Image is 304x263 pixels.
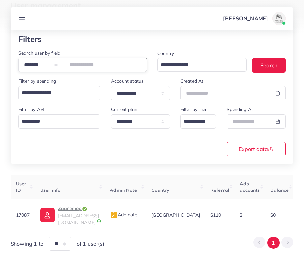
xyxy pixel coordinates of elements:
div: Search for option [18,114,100,129]
span: Showing 1 to [11,240,43,248]
label: Search user by field [18,50,60,56]
label: Country [157,50,174,57]
div: Search for option [180,114,216,129]
p: Zaar Shop [58,204,99,212]
span: Country [152,187,169,193]
button: Export data [227,142,286,156]
input: Search for option [158,60,238,70]
img: icon-tick.de4e08dc.svg [82,206,88,212]
span: Ads accounts [240,181,260,193]
div: Search for option [157,58,247,72]
img: ic-user-info.36bf1079.svg [40,208,55,222]
span: User info [40,187,60,193]
img: avatar [272,12,286,25]
label: Filter by Tier [180,106,207,113]
input: Search for option [19,87,92,99]
span: [GEOGRAPHIC_DATA] [152,212,200,218]
span: Export data [239,146,273,152]
input: Search for option [19,116,92,127]
div: Search for option [18,86,100,100]
img: 9CAL8B2pu8EFxCJHYAAAAldEVYdGRhdGU6Y3JlYXRlADIwMjItMTItMDlUMDQ6NTg6MzkrMDA6MDBXSlgLAAAAJXRFWHRkYXR... [97,219,101,224]
span: 2 [240,212,242,218]
label: Account status [111,78,144,84]
span: Balance [270,187,289,193]
label: Created At [180,78,204,84]
span: User ID [16,181,27,193]
span: Referral [210,187,229,193]
label: Current plan [111,106,137,113]
span: [EMAIL_ADDRESS][DOMAIN_NAME] [58,213,99,225]
span: $0 [270,212,276,218]
img: admin_note.cdd0b510.svg [110,211,118,219]
button: Search [252,58,286,72]
label: Filter by spending [18,78,56,84]
span: 17087 [16,212,30,218]
input: Search for option [181,116,207,127]
span: $110 [210,212,221,218]
span: Add note [110,212,137,218]
ul: Pagination [253,237,293,249]
h3: Filters [18,34,41,44]
p: [PERSON_NAME] [223,15,268,22]
span: of 1 user(s) [77,240,104,248]
a: Zaar Shop[EMAIL_ADDRESS][DOMAIN_NAME] [40,204,99,226]
label: Spending At [227,106,253,113]
a: [PERSON_NAME]avatar [219,12,288,25]
button: Go to page 1 [267,237,280,249]
label: Filter by AM [18,106,44,113]
span: Admin Note [110,187,137,193]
